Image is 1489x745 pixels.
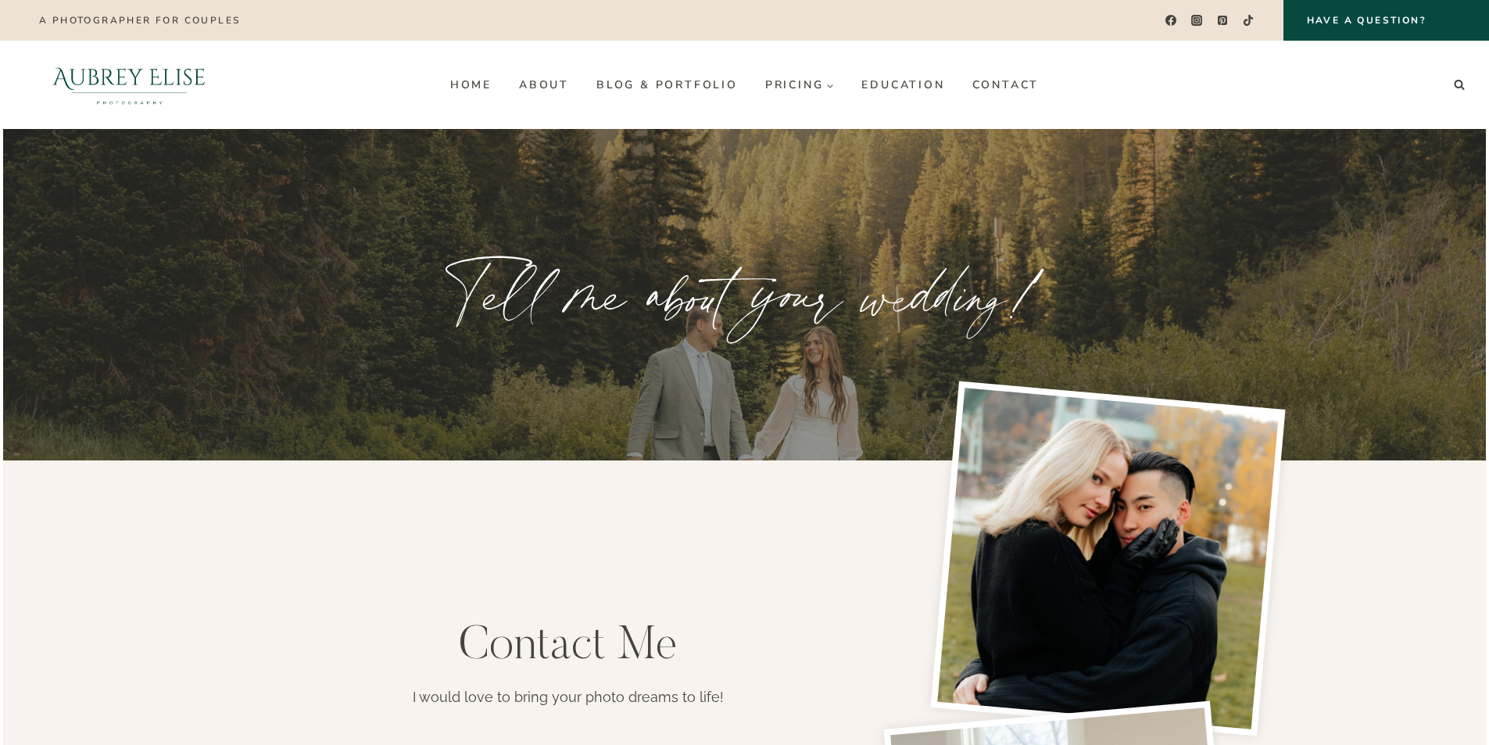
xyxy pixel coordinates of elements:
[1159,9,1182,32] a: Facebook
[436,73,1052,98] nav: Primary
[751,73,848,98] a: Pricing
[848,73,958,98] a: Education
[1212,9,1234,32] a: Pinterest
[255,248,1233,342] p: Tell me about your wedding!
[39,15,240,26] p: A photographer for couples
[1186,9,1208,32] a: Instagram
[19,41,240,129] img: Aubrey Elise Photography
[273,624,863,671] h1: Contact Me
[582,73,751,98] a: Blog & Portfolio
[505,73,582,98] a: About
[413,686,724,707] p: I would love to bring your photo dreams to life!
[958,73,1053,98] a: Contact
[436,73,505,98] a: Home
[765,79,835,91] span: Pricing
[1237,9,1260,32] a: TikTok
[1448,74,1470,96] button: View Search Form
